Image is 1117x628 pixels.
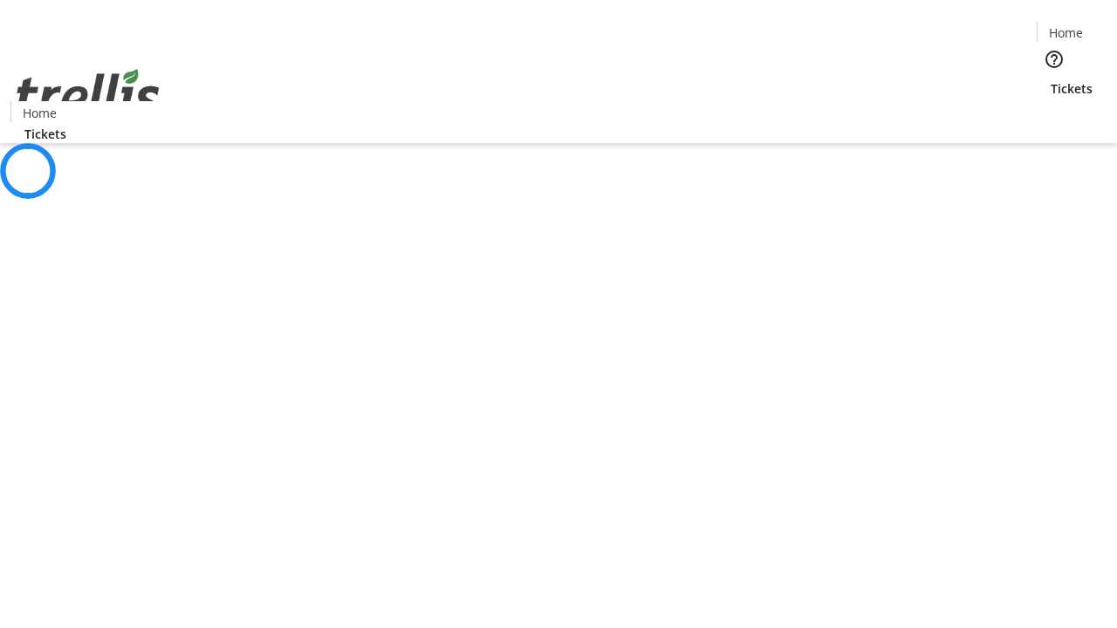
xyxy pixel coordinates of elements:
button: Cart [1037,98,1072,133]
img: Orient E2E Organization 6uU3ANMNi8's Logo [10,50,166,137]
a: Tickets [10,125,80,143]
span: Tickets [24,125,66,143]
span: Home [23,104,57,122]
button: Help [1037,42,1072,77]
span: Home [1049,24,1083,42]
a: Home [11,104,67,122]
span: Tickets [1051,79,1093,98]
a: Home [1038,24,1093,42]
a: Tickets [1037,79,1107,98]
